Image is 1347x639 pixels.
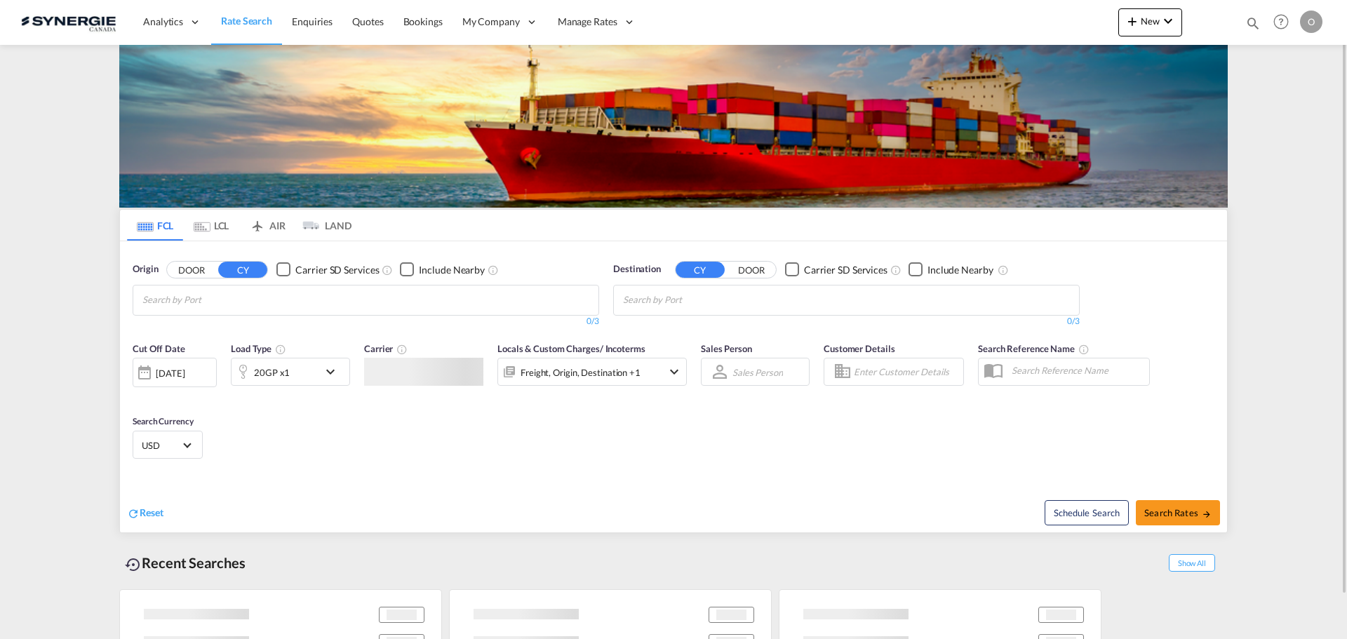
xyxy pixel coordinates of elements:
input: Search Reference Name [1005,360,1149,381]
span: Search Reference Name [978,343,1090,354]
div: 0/3 [133,316,599,328]
span: Cut Off Date [133,343,185,354]
button: Note: By default Schedule search will only considerorigin ports, destination ports and cut off da... [1045,500,1129,525]
md-icon: Unchecked: Search for CY (Container Yard) services for all selected carriers.Checked : Search for... [382,264,393,276]
div: Recent Searches [119,547,251,579]
div: 20GP x1icon-chevron-down [231,358,350,386]
span: Search Rates [1144,507,1212,518]
div: 20GP x1 [254,363,290,382]
span: Help [1269,10,1293,34]
md-icon: icon-backup-restore [125,556,142,573]
md-icon: Unchecked: Ignores neighbouring ports when fetching rates.Checked : Includes neighbouring ports w... [998,264,1009,276]
md-checkbox: Checkbox No Ink [276,262,379,277]
input: Enter Customer Details [854,361,959,382]
md-icon: Unchecked: Ignores neighbouring ports when fetching rates.Checked : Includes neighbouring ports w... [488,264,499,276]
button: icon-plus 400-fgNewicon-chevron-down [1118,8,1182,36]
button: Search Ratesicon-arrow-right [1136,500,1220,525]
span: Carrier [364,343,408,354]
md-icon: icon-arrow-right [1202,509,1212,519]
span: Locals & Custom Charges [497,343,645,354]
div: OriginDOOR CY Checkbox No InkUnchecked: Search for CY (Container Yard) services for all selected ... [120,241,1227,532]
md-checkbox: Checkbox No Ink [400,262,485,277]
div: icon-magnify [1245,15,1261,36]
md-icon: Unchecked: Search for CY (Container Yard) services for all selected carriers.Checked : Search for... [890,264,902,276]
md-icon: icon-refresh [127,507,140,520]
span: Rate Search [221,15,272,27]
md-icon: Your search will be saved by the below given name [1078,344,1090,355]
div: O [1300,11,1322,33]
span: Manage Rates [558,15,617,29]
input: Chips input. [142,289,276,311]
md-select: Select Currency: $ USDUnited States Dollar [140,435,195,455]
md-icon: The selected Trucker/Carrierwill be displayed in the rate results If the rates are from another f... [396,344,408,355]
md-checkbox: Checkbox No Ink [909,262,993,277]
div: Freight Origin Destination Factory Stuffingicon-chevron-down [497,358,687,386]
md-icon: icon-chevron-down [1160,13,1177,29]
button: DOOR [167,262,216,278]
md-icon: icon-chevron-down [322,363,346,380]
span: Search Currency [133,416,194,426]
span: Bookings [403,15,443,27]
div: Include Nearby [419,263,485,277]
md-tab-item: LCL [183,210,239,241]
span: Destination [613,262,661,276]
span: Reset [140,506,163,518]
md-icon: icon-airplane [249,217,266,228]
span: Origin [133,262,158,276]
span: USD [142,439,181,452]
div: Carrier SD Services [804,263,887,277]
div: Freight Origin Destination Factory Stuffing [521,363,641,382]
div: 0/3 [613,316,1080,328]
md-pagination-wrapper: Use the left and right arrow keys to navigate between tabs [127,210,351,241]
div: Carrier SD Services [295,263,379,277]
button: CY [676,262,725,278]
input: Chips input. [623,289,756,311]
md-icon: icon-chevron-down [666,363,683,380]
button: CY [218,262,267,278]
md-icon: icon-information-outline [275,344,286,355]
md-icon: icon-magnify [1245,15,1261,31]
img: LCL+%26+FCL+BACKGROUND.png [119,45,1228,208]
span: Analytics [143,15,183,29]
md-tab-item: FCL [127,210,183,241]
span: Load Type [231,343,286,354]
span: New [1124,15,1177,27]
button: DOOR [727,262,776,278]
div: Help [1269,10,1300,35]
span: / Incoterms [600,343,645,354]
span: Show All [1169,554,1215,572]
img: 1f56c880d42311ef80fc7dca854c8e59.png [21,6,116,38]
span: Quotes [352,15,383,27]
span: Sales Person [701,343,752,354]
span: Customer Details [824,343,894,354]
md-tab-item: AIR [239,210,295,241]
md-checkbox: Checkbox No Ink [785,262,887,277]
md-icon: icon-plus 400-fg [1124,13,1141,29]
span: Enquiries [292,15,333,27]
div: icon-refreshReset [127,506,163,521]
div: [DATE] [156,367,185,379]
md-tab-item: LAND [295,210,351,241]
div: Include Nearby [927,263,993,277]
span: My Company [462,15,520,29]
div: [DATE] [133,358,217,387]
md-select: Sales Person [731,362,784,382]
md-chips-wrap: Chips container with autocompletion. Enter the text area, type text to search, and then use the u... [140,285,281,311]
md-datepicker: Select [133,386,143,405]
md-chips-wrap: Chips container with autocompletion. Enter the text area, type text to search, and then use the u... [621,285,762,311]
